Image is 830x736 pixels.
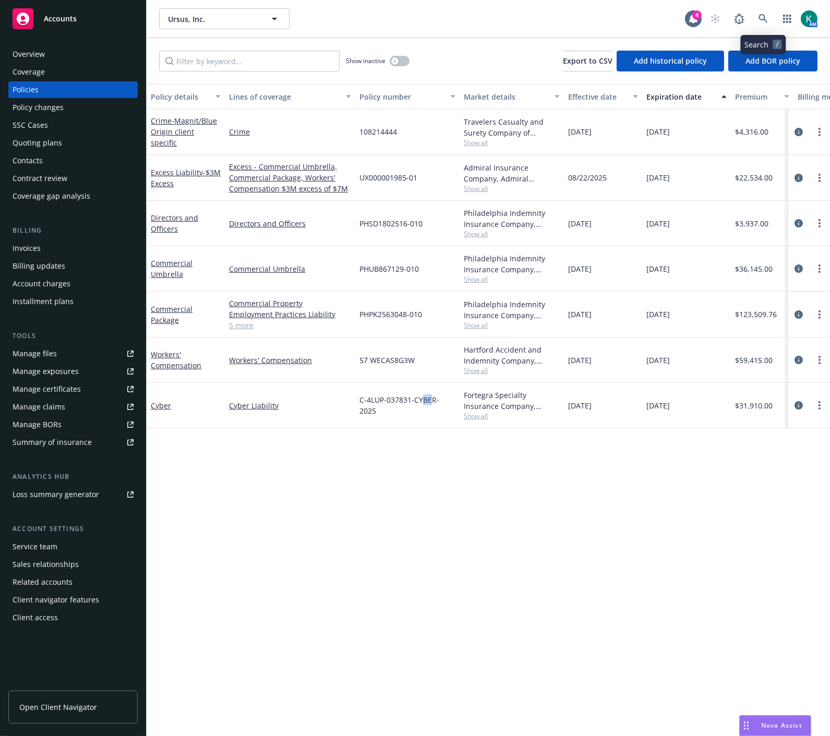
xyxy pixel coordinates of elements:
div: Sales relationships [13,556,79,573]
a: Related accounts [8,574,138,590]
a: Service team [8,538,138,555]
a: Workers' Compensation [229,355,351,366]
a: Directors and Officers [229,218,351,229]
span: - Magnit/Blue Origin client specific [151,116,217,148]
div: Drag to move [740,716,753,735]
span: $22,534.00 [735,172,773,183]
a: Policies [8,81,138,98]
a: Summary of insurance [8,434,138,451]
div: Service team [13,538,57,555]
span: [DATE] [568,263,592,274]
a: more [813,399,826,412]
span: Open Client Navigator [19,702,97,713]
span: Ursus, Inc. [168,14,258,25]
a: Invoices [8,240,138,257]
div: Account settings [8,524,138,534]
div: Coverage [13,64,45,80]
div: Related accounts [13,574,73,590]
a: Contacts [8,152,138,169]
span: PHSD1802516-010 [359,218,423,229]
button: Add BOR policy [728,51,817,71]
a: circleInformation [792,172,805,184]
div: Account charges [13,275,70,292]
span: [DATE] [568,400,592,411]
a: circleInformation [792,126,805,138]
div: Loss summary generator [13,486,99,503]
a: Manage files [8,345,138,362]
a: Crime [229,126,351,137]
div: SSC Cases [13,117,48,134]
div: Policy changes [13,99,64,116]
button: Ursus, Inc. [159,8,290,29]
a: Billing updates [8,258,138,274]
div: 4 [692,10,702,20]
a: Accounts [8,4,138,33]
div: Invoices [13,240,41,257]
span: [DATE] [646,309,670,320]
div: Premium [735,91,778,102]
a: circleInformation [792,308,805,321]
span: Show all [464,412,560,420]
button: Effective date [564,84,642,109]
span: PHUB867129-010 [359,263,419,274]
div: Philadelphia Indemnity Insurance Company, [GEOGRAPHIC_DATA] Insurance Companies [464,253,560,275]
div: Installment plans [13,293,74,310]
a: Manage claims [8,399,138,415]
a: SSC Cases [8,117,138,134]
a: circleInformation [792,217,805,230]
span: 57 WECAS8G3W [359,355,415,366]
span: [DATE] [568,218,592,229]
div: Manage BORs [13,416,62,433]
a: Commercial Umbrella [229,263,351,274]
a: Loss summary generator [8,486,138,503]
span: Show all [464,230,560,238]
span: $59,415.00 [735,355,773,366]
span: [DATE] [568,126,592,137]
button: Lines of coverage [225,84,355,109]
div: Lines of coverage [229,91,340,102]
div: Hartford Accident and Indemnity Company, Hartford Insurance Group [464,344,560,366]
div: Expiration date [646,91,715,102]
div: Travelers Casualty and Surety Company of America, Travelers Insurance [464,116,560,138]
span: C-4LUP-037831-CYBER-2025 [359,394,455,416]
a: Commercial Umbrella [151,258,193,279]
a: Policy changes [8,99,138,116]
span: [DATE] [646,263,670,274]
a: Account charges [8,275,138,292]
div: Quoting plans [13,135,62,151]
a: Workers' Compensation [151,349,201,370]
a: Commercial Package [151,304,193,325]
span: $4,316.00 [735,126,768,137]
span: [DATE] [646,218,670,229]
a: Start snowing [705,8,726,29]
a: more [813,172,826,184]
span: Show all [464,275,560,284]
span: [DATE] [646,172,670,183]
span: $31,910.00 [735,400,773,411]
div: Fortegra Specialty Insurance Company, Fortegra Specialty Insurance Company, Coalition Insurance S... [464,390,560,412]
span: 08/22/2025 [568,172,607,183]
div: Philadelphia Indemnity Insurance Company, [GEOGRAPHIC_DATA] Insurance Companies [464,208,560,230]
div: Contacts [13,152,43,169]
img: photo [801,10,817,27]
a: more [813,126,826,138]
div: Billing updates [13,258,65,274]
a: Report a Bug [729,8,750,29]
a: circleInformation [792,354,805,366]
a: Search [753,8,774,29]
span: UX000001985-01 [359,172,417,183]
div: Policies [13,81,39,98]
a: Manage certificates [8,381,138,397]
button: Policy number [355,84,460,109]
div: Policy number [359,91,444,102]
span: - $3M Excess [151,167,221,188]
div: Contract review [13,170,67,187]
span: [DATE] [646,126,670,137]
div: Effective date [568,91,627,102]
button: Add historical policy [617,51,724,71]
a: Client access [8,609,138,626]
a: Switch app [777,8,798,29]
a: Crime [151,116,217,148]
a: more [813,308,826,321]
button: Nova Assist [739,715,811,736]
